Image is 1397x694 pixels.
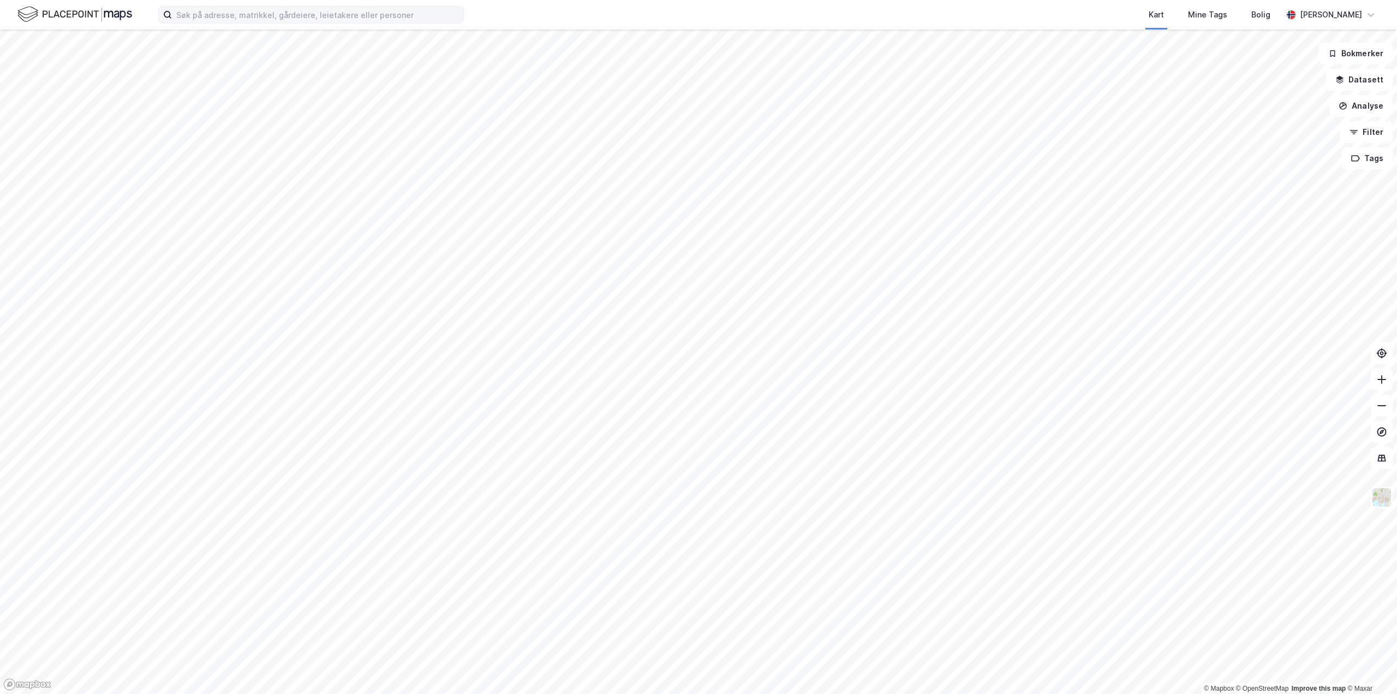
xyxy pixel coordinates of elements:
div: Mine Tags [1188,8,1227,21]
iframe: Chat Widget [1342,642,1397,694]
div: Kontrollprogram for chat [1342,642,1397,694]
img: logo.f888ab2527a4732fd821a326f86c7f29.svg [17,5,132,24]
input: Søk på adresse, matrikkel, gårdeiere, leietakere eller personer [172,7,463,23]
div: Bolig [1251,8,1270,21]
div: [PERSON_NAME] [1300,8,1362,21]
div: Kart [1149,8,1164,21]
